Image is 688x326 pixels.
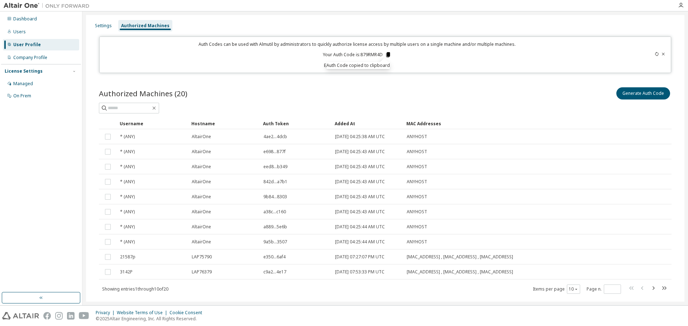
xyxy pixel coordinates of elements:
span: AltairOne [192,179,211,185]
span: AltairOne [192,134,211,140]
span: * (ANY) [120,224,135,230]
span: [DATE] 07:27:07 PM UTC [335,254,384,260]
div: Privacy [96,310,117,316]
div: Company Profile [13,55,47,60]
span: AltairOne [192,224,211,230]
span: AltairOne [192,209,211,215]
span: [DATE] 04:25:43 AM UTC [335,194,385,200]
div: Username [120,118,186,129]
span: [MAC_ADDRESS] , [MAC_ADDRESS] , [MAC_ADDRESS] [407,269,513,275]
span: e698...877f [263,149,286,155]
div: Auth Code copied to clipboard [326,62,390,69]
div: User Profile [13,42,41,48]
span: * (ANY) [120,209,135,215]
span: ANYHOST [407,149,427,155]
span: LAP76379 [192,269,212,275]
span: AltairOne [192,164,211,170]
img: facebook.svg [43,312,51,320]
div: Dashboard [13,16,37,22]
div: Settings [95,23,112,29]
button: 10 [569,286,578,292]
span: Items per page [533,284,580,294]
span: Page n. [587,284,621,294]
span: * (ANY) [120,239,135,245]
span: a889...5e6b [263,224,287,230]
span: [DATE] 04:25:43 AM UTC [335,179,385,185]
p: Your Auth Code is: 879RMR4D [323,52,391,58]
span: Authorized Machines (20) [99,88,187,98]
span: 3142P [120,269,133,275]
span: [DATE] 04:25:44 AM UTC [335,224,385,230]
span: ANYHOST [407,224,427,230]
span: [DATE] 04:25:43 AM UTC [335,164,385,170]
span: ANYHOST [407,164,427,170]
p: Auth Codes can be used with Almutil by administrators to quickly authorize license access by mult... [104,41,611,47]
span: ANYHOST [407,239,427,245]
p: Expires in 14 minutes, 57 seconds [104,62,611,68]
span: ANYHOST [407,209,427,215]
span: e350...6af4 [263,254,286,260]
span: 21587p [120,254,135,260]
div: MAC Addresses [406,118,595,129]
span: 842d...a7b1 [263,179,287,185]
span: ANYHOST [407,179,427,185]
span: [DATE] 04:25:44 AM UTC [335,239,385,245]
div: On Prem [13,93,31,99]
span: Showing entries 1 through 10 of 20 [102,286,168,292]
span: [DATE] 07:53:33 PM UTC [335,269,384,275]
span: ANYHOST [407,194,427,200]
div: Cookie Consent [169,310,206,316]
span: [MAC_ADDRESS] , [MAC_ADDRESS] , [MAC_ADDRESS] [407,254,513,260]
span: ANYHOST [407,134,427,140]
img: instagram.svg [55,312,63,320]
span: * (ANY) [120,134,135,140]
span: LAP75790 [192,254,212,260]
span: AltairOne [192,194,211,200]
img: linkedin.svg [67,312,75,320]
span: * (ANY) [120,179,135,185]
span: [DATE] 04:25:43 AM UTC [335,149,385,155]
span: 9a5b...3507 [263,239,287,245]
span: 4ae2...4dcb [263,134,287,140]
span: a38c...c160 [263,209,286,215]
span: * (ANY) [120,164,135,170]
span: [DATE] 04:25:38 AM UTC [335,134,385,140]
div: License Settings [5,68,43,74]
span: * (ANY) [120,149,135,155]
div: Users [13,29,26,35]
span: eed8...b349 [263,164,287,170]
span: [DATE] 04:25:43 AM UTC [335,209,385,215]
div: Added At [335,118,401,129]
img: Altair One [4,2,93,9]
div: Managed [13,81,33,87]
span: AltairOne [192,239,211,245]
img: youtube.svg [79,312,89,320]
div: Hostname [191,118,257,129]
div: Authorized Machines [121,23,169,29]
div: Auth Token [263,118,329,129]
p: © 2025 Altair Engineering, Inc. All Rights Reserved. [96,316,206,322]
span: AltairOne [192,149,211,155]
div: Website Terms of Use [117,310,169,316]
img: altair_logo.svg [2,312,39,320]
span: * (ANY) [120,194,135,200]
span: c9a2...4e17 [263,269,286,275]
button: Generate Auth Code [616,87,670,99]
span: 9b84...8303 [263,194,287,200]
